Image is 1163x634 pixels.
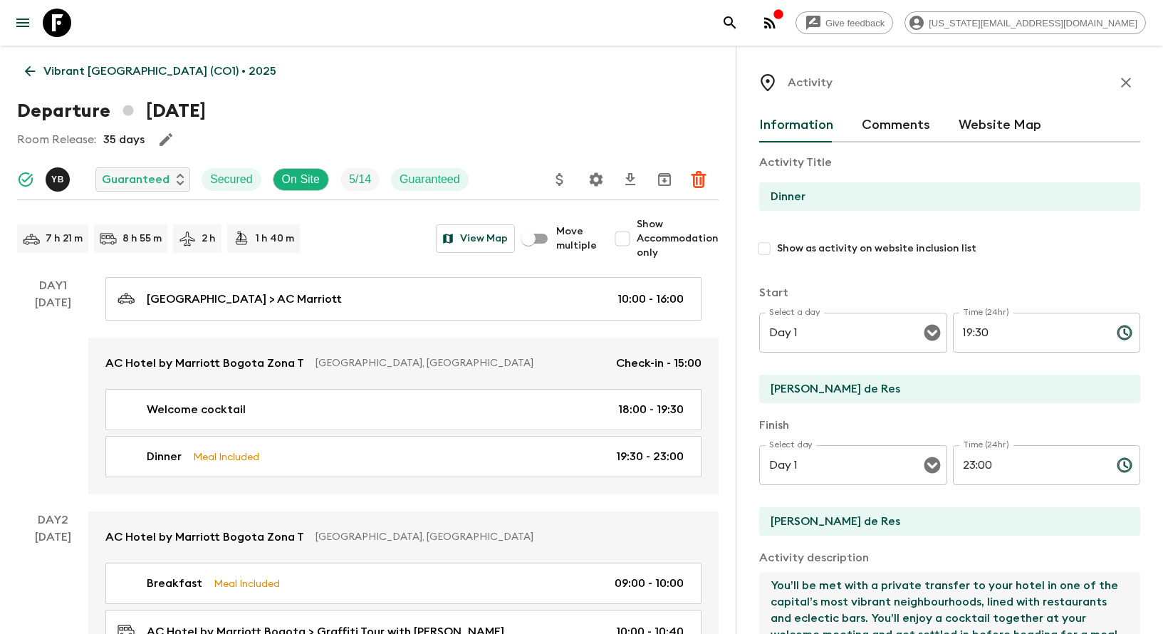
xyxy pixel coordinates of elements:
[959,108,1041,142] button: Website Map
[122,232,162,246] p: 8 h 55 m
[953,313,1105,353] input: hh:mm
[796,11,893,34] a: Give feedback
[17,277,88,294] p: Day 1
[650,165,679,194] button: Archive (Completed, Cancelled or Unsynced Departures only)
[46,232,83,246] p: 7 h 21 m
[46,172,73,183] span: Yohan Bayona
[922,323,942,343] button: Open
[105,436,702,477] a: DinnerMeal Included19:30 - 23:00
[617,291,684,308] p: 10:00 - 16:00
[193,449,259,464] p: Meal Included
[105,355,304,372] p: AC Hotel by Marriott Bogota Zona T
[759,375,1129,403] input: Start Location
[759,154,1140,171] p: Activity Title
[818,18,892,28] span: Give feedback
[273,168,329,191] div: On Site
[637,217,719,260] span: Show Accommodation only
[51,174,64,185] p: Y B
[88,338,719,389] a: AC Hotel by Marriott Bogota Zona T[GEOGRAPHIC_DATA], [GEOGRAPHIC_DATA]Check-in - 15:00
[616,448,684,465] p: 19:30 - 23:00
[202,232,216,246] p: 2 h
[759,507,1129,536] input: End Location (leave blank if same as Start)
[582,165,610,194] button: Settings
[862,108,930,142] button: Comments
[904,11,1146,34] div: [US_STATE][EMAIL_ADDRESS][DOMAIN_NAME]
[88,511,719,563] a: AC Hotel by Marriott Bogota Zona T[GEOGRAPHIC_DATA], [GEOGRAPHIC_DATA]
[684,165,713,194] button: Delete
[1110,318,1139,347] button: Choose time, selected time is 7:30 PM
[921,18,1145,28] span: [US_STATE][EMAIL_ADDRESS][DOMAIN_NAME]
[46,167,73,192] button: YB
[546,165,574,194] button: Update Price, Early Bird Discount and Costs
[788,74,833,91] p: Activity
[615,575,684,592] p: 09:00 - 10:00
[759,549,1140,566] p: Activity description
[759,284,1140,301] p: Start
[9,9,37,37] button: menu
[17,171,34,188] svg: Synced Successfully
[102,171,170,188] p: Guaranteed
[35,294,71,494] div: [DATE]
[953,445,1105,485] input: hh:mm
[759,108,833,142] button: Information
[210,171,253,188] p: Secured
[147,575,202,592] p: Breakfast
[769,306,820,318] label: Select a day
[147,448,182,465] p: Dinner
[963,439,1009,451] label: Time (24hr)
[315,530,690,544] p: [GEOGRAPHIC_DATA], [GEOGRAPHIC_DATA]
[17,97,206,125] h1: Departure [DATE]
[1110,451,1139,479] button: Choose time, selected time is 11:00 PM
[214,576,280,591] p: Meal Included
[105,563,702,604] a: BreakfastMeal Included09:00 - 10:00
[616,165,645,194] button: Download CSV
[147,291,342,308] p: [GEOGRAPHIC_DATA] > AC Marriott
[256,232,294,246] p: 1 h 40 m
[618,401,684,418] p: 18:00 - 19:30
[340,168,380,191] div: Trip Fill
[349,171,371,188] p: 5 / 14
[963,306,1009,318] label: Time (24hr)
[282,171,320,188] p: On Site
[922,455,942,475] button: Open
[43,63,276,80] p: Vibrant [GEOGRAPHIC_DATA] (CO1) • 2025
[777,241,976,256] span: Show as activity on website inclusion list
[105,529,304,546] p: AC Hotel by Marriott Bogota Zona T
[105,389,702,430] a: Welcome cocktail18:00 - 19:30
[315,356,605,370] p: [GEOGRAPHIC_DATA], [GEOGRAPHIC_DATA]
[400,171,460,188] p: Guaranteed
[436,224,515,253] button: View Map
[769,439,813,451] label: Select day
[556,224,597,253] span: Move multiple
[17,57,284,85] a: Vibrant [GEOGRAPHIC_DATA] (CO1) • 2025
[759,417,1140,434] p: Finish
[105,277,702,321] a: [GEOGRAPHIC_DATA] > AC Marriott10:00 - 16:00
[616,355,702,372] p: Check-in - 15:00
[147,401,246,418] p: Welcome cocktail
[103,131,145,148] p: 35 days
[716,9,744,37] button: search adventures
[17,511,88,529] p: Day 2
[202,168,261,191] div: Secured
[759,182,1129,211] input: E.g Hozuagawa boat tour
[17,131,96,148] p: Room Release:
